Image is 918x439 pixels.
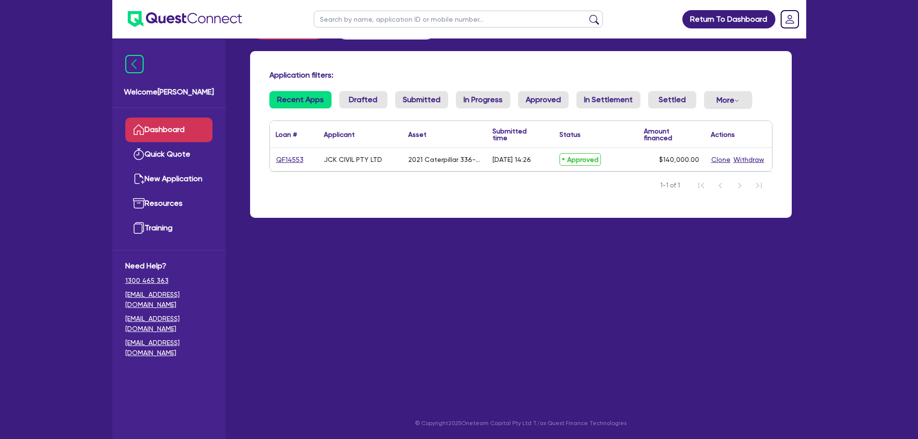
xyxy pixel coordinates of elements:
a: In Settlement [576,91,640,108]
div: Loan # [276,131,297,138]
div: Asset [408,131,426,138]
span: Welcome [PERSON_NAME] [124,86,214,98]
div: [DATE] 14:26 [492,156,531,163]
a: Recent Apps [269,91,332,108]
span: Need Help? [125,260,213,272]
a: [EMAIL_ADDRESS][DOMAIN_NAME] [125,314,213,334]
input: Search by name, application ID or mobile number... [314,11,603,27]
div: JCK CIVIL PTY LTD [324,156,382,163]
img: icon-menu-close [125,55,144,73]
a: Approved [518,91,569,108]
img: new-application [133,173,145,185]
a: [EMAIL_ADDRESS][DOMAIN_NAME] [125,338,213,358]
div: Amount financed [644,128,699,141]
button: Clone [711,154,731,165]
h4: Application filters: [269,70,772,80]
a: Submitted [395,91,448,108]
a: Quick Quote [125,142,213,167]
div: 2021 Caterpillar 336-07GC Excavator [408,156,481,163]
a: Return To Dashboard [682,10,775,28]
span: Approved [559,153,601,166]
img: training [133,222,145,234]
div: Status [559,131,581,138]
a: Dropdown toggle [777,7,802,32]
button: Withdraw [733,154,765,165]
button: Next Page [730,176,749,195]
p: © Copyright 2025 Oneteam Capital Pty Ltd T/as Quest Finance Technologies [243,419,798,427]
button: Previous Page [711,176,730,195]
span: 1-1 of 1 [660,181,680,190]
a: In Progress [456,91,510,108]
a: Training [125,216,213,240]
tcxspan: Call 1300 465 363 via 3CX [125,277,169,284]
a: Settled [648,91,696,108]
div: Actions [711,131,735,138]
img: quest-connect-logo-blue [128,11,242,27]
a: Dashboard [125,118,213,142]
button: First Page [692,176,711,195]
img: resources [133,198,145,209]
span: $140,000.00 [659,156,699,163]
a: Drafted [339,91,387,108]
a: QF14553 [276,154,304,165]
button: Last Page [749,176,769,195]
div: Submitted time [492,128,539,141]
img: quick-quote [133,148,145,160]
div: Applicant [324,131,355,138]
a: New Application [125,167,213,191]
a: [EMAIL_ADDRESS][DOMAIN_NAME] [125,290,213,310]
a: Resources [125,191,213,216]
button: Dropdown toggle [704,91,752,109]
